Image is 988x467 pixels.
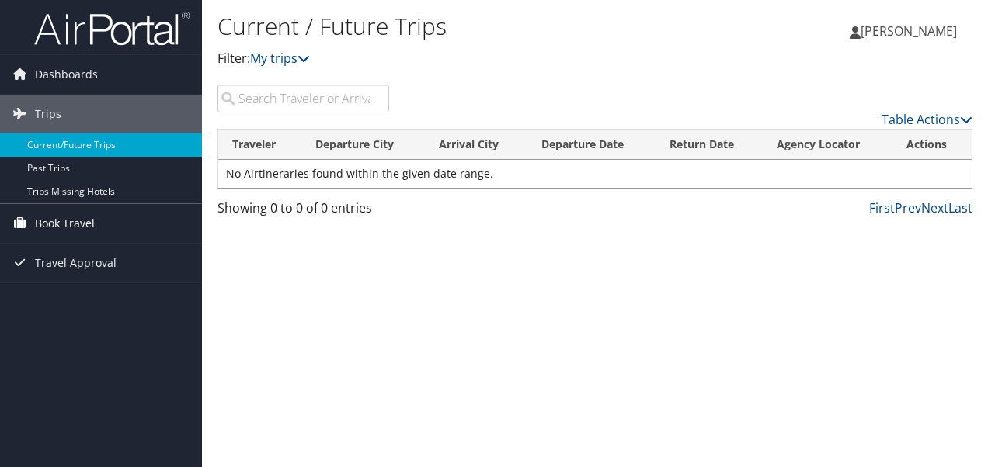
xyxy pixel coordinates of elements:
[861,22,957,40] span: [PERSON_NAME]
[35,204,95,243] span: Book Travel
[948,199,972,216] a: Last
[425,130,527,160] th: Arrival City: activate to sort column ascending
[850,8,972,54] a: [PERSON_NAME]
[250,50,310,67] a: My trips
[217,85,389,112] input: Search Traveler or Arrival City
[763,130,892,160] th: Agency Locator: activate to sort column ascending
[217,10,721,43] h1: Current / Future Trips
[527,130,656,160] th: Departure Date: activate to sort column descending
[35,244,117,282] span: Travel Approval
[34,10,190,47] img: airportal-logo.png
[218,160,972,188] td: No Airtineraries found within the given date range.
[882,111,972,128] a: Table Actions
[892,130,972,160] th: Actions
[35,55,98,94] span: Dashboards
[301,130,425,160] th: Departure City: activate to sort column ascending
[35,95,61,133] span: Trips
[921,199,948,216] a: Next
[218,130,301,160] th: Traveler: activate to sort column ascending
[217,199,389,225] div: Showing 0 to 0 of 0 entries
[869,199,895,216] a: First
[217,49,721,69] p: Filter:
[656,130,763,160] th: Return Date: activate to sort column ascending
[895,199,921,216] a: Prev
